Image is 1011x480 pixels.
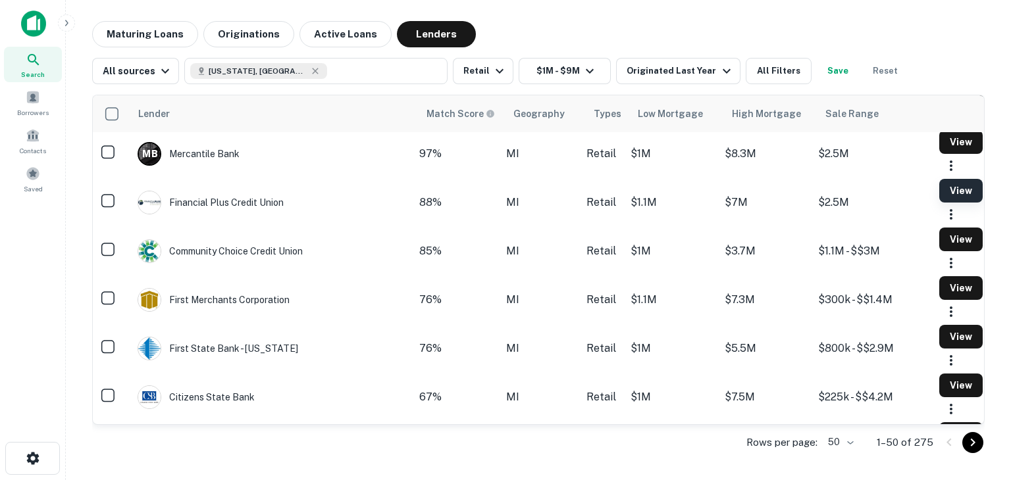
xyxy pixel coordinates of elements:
[203,21,294,47] button: Originations
[825,106,879,122] div: Sale Range
[939,325,983,348] button: View
[724,276,818,324] td: $7.3M
[4,123,62,158] div: Contacts
[513,106,565,122] div: Geography
[586,292,629,308] div: Retail
[4,161,62,197] a: Saved
[130,95,419,132] th: Lender
[142,147,157,161] p: M B
[419,341,505,356] div: Capitalize uses an advanced AI algorithm to match your search with the best lender. The match sco...
[427,107,495,121] div: Capitalize uses an advanced AI algorithm to match your search with the best lender. The match sco...
[817,58,859,84] button: Save your search to get updates of matches that match your search criteria.
[138,385,255,409] div: Citizens State Bank
[4,47,62,82] a: Search
[616,58,740,84] button: Originated Last Year
[103,63,173,79] div: All sources
[724,421,818,470] td: $7.1M
[817,421,938,470] td: N/A
[724,373,818,421] td: $7.5M
[506,146,585,162] div: MI
[92,58,179,84] button: All sources
[630,178,724,227] td: $1.1M
[823,433,856,452] div: 50
[939,373,983,397] button: View
[817,130,938,178] td: $2.5M
[138,337,298,360] div: First State Bank - [US_STATE]
[519,58,611,84] button: $1M - $9M
[630,373,724,421] td: $1M
[638,106,703,122] div: Low Mortgage
[586,243,629,259] div: Retail
[138,142,240,166] div: Mercantile Bank
[138,191,284,214] div: Financial Plus Credit Union
[877,435,933,450] p: 1–50 of 275
[419,195,505,210] div: Capitalize uses an advanced AI algorithm to match your search with the best lender. The match sco...
[939,276,983,300] button: View
[939,228,983,251] button: View
[817,95,938,132] th: Sale Range
[817,178,938,227] td: $2.5M
[630,276,724,324] td: $1.1M
[962,432,983,453] button: Go to next page
[630,130,724,178] td: $1M
[586,389,629,405] div: Retail
[24,183,43,194] span: Saved
[939,179,983,203] button: View
[184,58,448,84] button: [US_STATE], [GEOGRAPHIC_DATA]
[299,21,392,47] button: Active Loans
[630,324,724,373] td: $1M
[586,341,629,356] div: Retail
[724,95,818,132] th: High Mortgage
[506,341,585,356] div: MI
[732,106,801,122] div: High Mortgage
[20,145,46,156] span: Contacts
[724,227,818,276] td: $3.7M
[453,58,513,84] button: Retail
[746,58,812,84] button: All Filters
[939,130,983,154] button: View
[945,375,1011,438] iframe: Chat Widget
[586,95,630,132] th: Types
[864,58,906,84] button: Reset
[627,63,734,79] div: Originated Last Year
[817,276,938,324] td: $300k - $$1.4M
[724,324,818,373] td: $5.5M
[746,435,817,450] p: Rows per page:
[724,178,818,227] td: $7M
[506,389,585,405] div: MI
[724,130,818,178] td: $8.3M
[21,69,45,80] span: Search
[419,146,505,162] div: Capitalize uses an advanced AI algorithm to match your search with the best lender. The match sco...
[817,227,938,276] td: $1.1M - $$3M
[817,373,938,421] td: $225k - $$4.2M
[817,324,938,373] td: $800k - $$2.9M
[419,243,505,259] div: Capitalize uses an advanced AI algorithm to match your search with the best lender. The match sco...
[506,292,585,308] div: MI
[92,21,198,47] button: Maturing Loans
[209,65,307,77] span: [US_STATE], [GEOGRAPHIC_DATA]
[4,85,62,120] a: Borrowers
[397,21,476,47] button: Lenders
[138,288,290,312] div: First Merchants Corporation
[21,11,46,37] img: capitalize-icon.png
[17,107,49,118] span: Borrowers
[427,107,492,121] h6: Match Score
[419,292,505,308] div: Capitalize uses an advanced AI algorithm to match your search with the best lender. The match sco...
[594,106,621,122] div: Types
[506,195,585,210] div: MI
[138,191,161,214] img: picture
[630,421,724,470] td: $1.1M
[138,386,161,408] img: picture
[138,239,303,263] div: Community Choice Credit Union
[138,337,161,360] img: picture
[138,240,161,262] img: picture
[505,95,586,132] th: Geography
[586,195,629,210] div: Retail
[586,146,629,162] div: Retail
[630,95,724,132] th: Low Mortgage
[419,389,505,405] div: Capitalize uses an advanced AI algorithm to match your search with the best lender. The match sco...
